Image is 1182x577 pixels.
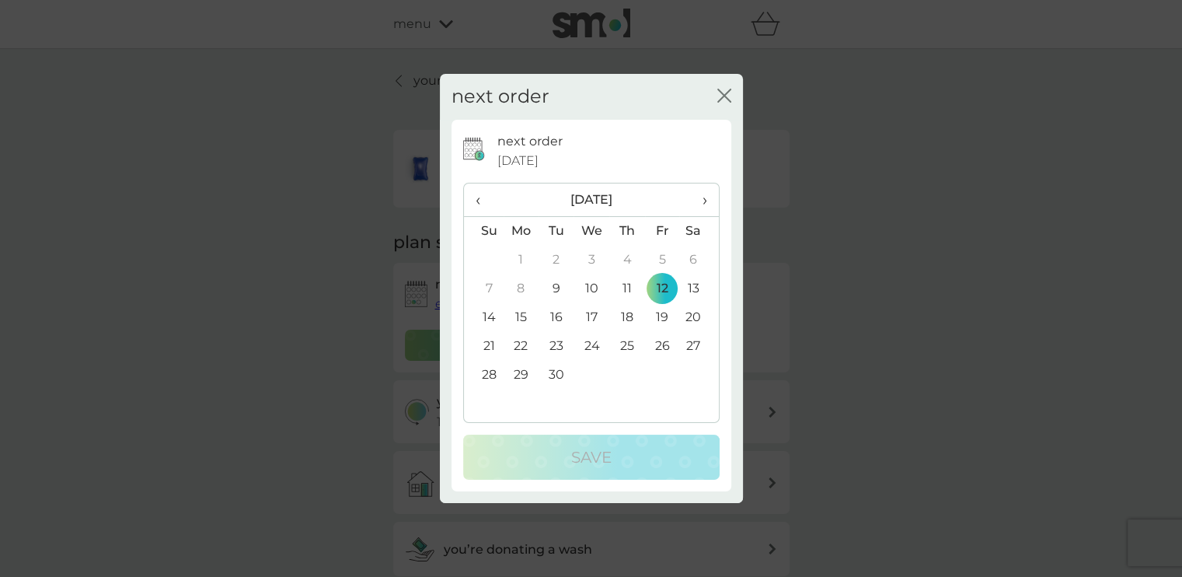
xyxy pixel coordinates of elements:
[645,303,680,332] td: 19
[464,216,504,246] th: Su
[539,332,574,361] td: 23
[504,303,539,332] td: 15
[645,332,680,361] td: 26
[609,275,644,303] td: 11
[464,303,504,332] td: 14
[539,246,574,275] td: 2
[574,246,609,275] td: 3
[497,131,563,152] p: next order
[539,216,574,246] th: Tu
[504,216,539,246] th: Mo
[504,275,539,303] td: 8
[504,184,680,217] th: [DATE]
[452,86,549,108] h2: next order
[574,332,609,361] td: 24
[679,303,718,332] td: 20
[539,275,574,303] td: 9
[609,332,644,361] td: 25
[504,361,539,390] td: 29
[504,246,539,275] td: 1
[679,275,718,303] td: 13
[539,361,574,390] td: 30
[679,332,718,361] td: 27
[645,216,680,246] th: Fr
[574,303,609,332] td: 17
[539,303,574,332] td: 16
[645,275,680,303] td: 12
[463,435,720,480] button: Save
[574,275,609,303] td: 10
[574,216,609,246] th: We
[691,184,706,216] span: ›
[645,246,680,275] td: 5
[679,216,718,246] th: Sa
[609,303,644,332] td: 18
[464,275,504,303] td: 7
[464,361,504,390] td: 28
[609,246,644,275] td: 4
[476,184,492,216] span: ‹
[571,445,612,470] p: Save
[497,151,539,171] span: [DATE]
[504,332,539,361] td: 22
[464,332,504,361] td: 21
[679,246,718,275] td: 6
[717,89,731,105] button: close
[609,216,644,246] th: Th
